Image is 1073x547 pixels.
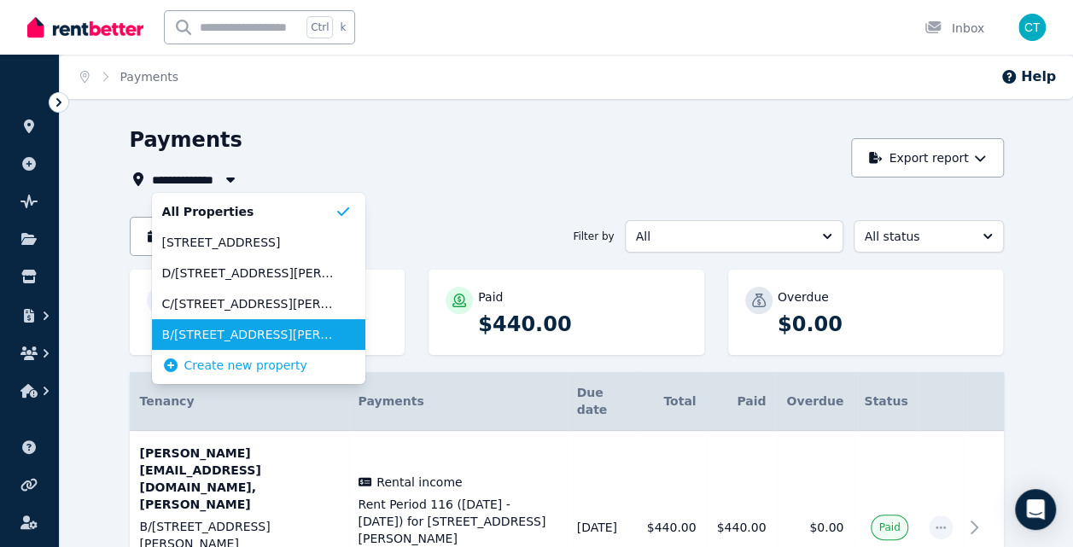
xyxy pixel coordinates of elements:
button: [DATE] [130,217,224,256]
span: B/[STREET_ADDRESS][PERSON_NAME][PERSON_NAME][PERSON_NAME] [162,326,335,343]
a: Payments [120,70,179,84]
th: Status [854,372,918,431]
div: Open Intercom Messenger [1015,489,1056,530]
button: All status [854,220,1004,253]
span: [STREET_ADDRESS] [162,234,335,251]
th: Due date [567,372,637,431]
span: All [636,228,808,245]
th: Total [637,372,707,431]
nav: Breadcrumb [60,55,199,99]
button: All [625,220,843,253]
span: Create new property [184,357,307,374]
div: Inbox [924,20,984,37]
p: $0.00 [778,311,987,338]
span: $0.00 [809,521,843,534]
span: Ctrl [306,16,333,38]
img: RentBetter [27,15,143,40]
span: Paid [878,521,900,534]
button: Export report [851,138,1004,177]
th: Paid [706,372,776,431]
h1: Payments [130,126,242,154]
span: k [340,20,346,34]
span: C/[STREET_ADDRESS][PERSON_NAME][PERSON_NAME][PERSON_NAME] [162,295,335,312]
th: Overdue [776,372,854,431]
p: $440.00 [478,311,687,338]
th: Tenancy [130,372,348,431]
span: Payments [359,394,424,408]
p: Paid [478,288,503,306]
img: Carolyn Trowbridge [1018,14,1046,41]
span: All Properties [162,203,335,220]
span: Rental income [376,474,462,491]
span: Filter by [573,230,614,243]
p: [PERSON_NAME][EMAIL_ADDRESS][DOMAIN_NAME], [PERSON_NAME] [140,445,338,513]
span: All status [865,228,969,245]
span: D/[STREET_ADDRESS][PERSON_NAME][PERSON_NAME][PERSON_NAME] [162,265,335,282]
button: Help [1000,67,1056,87]
p: Overdue [778,288,829,306]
